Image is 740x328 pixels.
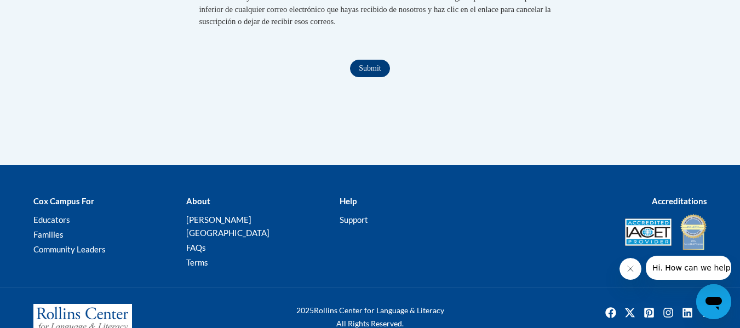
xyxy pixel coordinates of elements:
b: Accreditations [652,196,707,206]
a: Instagram [659,304,677,321]
a: Educators [33,215,70,225]
a: Terms [186,257,208,267]
a: Community Leaders [33,244,106,254]
a: [PERSON_NAME][GEOGRAPHIC_DATA] [186,215,269,238]
img: Accredited IACET® Provider [625,218,672,246]
iframe: Message from company [646,256,731,280]
a: Support [340,215,368,225]
span: 2025 [296,306,314,315]
input: Submit [350,60,389,77]
img: Facebook icon [602,304,619,321]
img: Facebook group icon [698,304,715,321]
iframe: Close message [619,258,641,280]
a: Facebook Group [698,304,715,321]
a: Linkedin [679,304,696,321]
iframe: Button to launch messaging window [696,284,731,319]
span: Hi. How can we help? [7,8,89,16]
img: IDA® Accredited [680,213,707,251]
a: Twitter [621,304,639,321]
img: Instagram icon [659,304,677,321]
img: LinkedIn icon [679,304,696,321]
a: FAQs [186,243,206,252]
img: Twitter icon [621,304,639,321]
img: Pinterest icon [640,304,658,321]
b: About [186,196,210,206]
b: Cox Campus For [33,196,94,206]
a: Facebook [602,304,619,321]
a: Pinterest [640,304,658,321]
b: Help [340,196,357,206]
a: Families [33,229,64,239]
